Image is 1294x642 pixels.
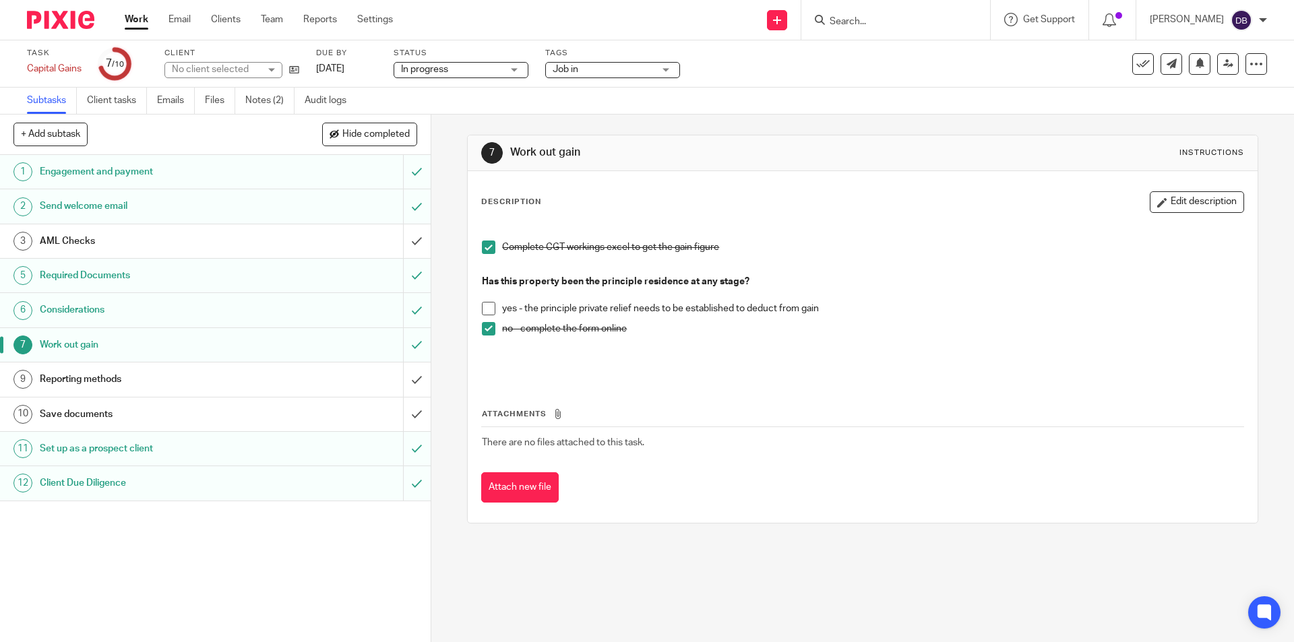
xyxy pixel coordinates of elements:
small: /10 [112,61,124,68]
a: Audit logs [305,88,357,114]
p: yes - the principle private relief needs to be established to deduct from gain [502,302,1243,315]
label: Due by [316,48,377,59]
label: Status [394,48,528,59]
img: Pixie [27,11,94,29]
p: Description [481,197,541,207]
h1: Work out gain [40,335,273,355]
label: Task [27,48,82,59]
label: Client [164,48,299,59]
h1: Save documents [40,404,273,424]
img: svg%3E [1231,9,1252,31]
h1: Client Due Diligence [40,473,273,493]
span: Hide completed [342,129,410,140]
input: Search [828,16,950,28]
span: Job in [553,65,578,74]
a: Subtasks [27,88,77,114]
div: 3 [13,232,32,251]
span: [DATE] [316,64,344,73]
h1: Engagement and payment [40,162,273,182]
p: no - complete the form online [502,322,1243,335]
div: Instructions [1179,148,1244,158]
a: Work [125,13,148,26]
div: Capital Gains [27,62,82,75]
span: Get Support [1023,15,1075,24]
div: 9 [13,370,32,389]
span: Attachments [482,410,547,418]
a: Email [168,13,191,26]
h1: Reporting methods [40,369,273,389]
strong: Has this property been the principle residence at any stage? [482,277,749,286]
div: 7 [106,56,124,71]
button: + Add subtask [13,123,88,146]
button: Attach new file [481,472,559,503]
div: 5 [13,266,32,285]
div: 7 [481,142,503,164]
h1: Send welcome email [40,196,273,216]
h1: Considerations [40,300,273,320]
a: Notes (2) [245,88,295,114]
p: [PERSON_NAME] [1150,13,1224,26]
div: 12 [13,474,32,492]
h1: AML Checks [40,231,273,251]
div: 10 [13,405,32,424]
h1: Set up as a prospect client [40,439,273,459]
a: Client tasks [87,88,147,114]
div: 11 [13,439,32,458]
a: Settings [357,13,393,26]
span: There are no files attached to this task. [482,438,644,447]
div: 7 [13,335,32,354]
a: Reports [303,13,337,26]
button: Hide completed [322,123,417,146]
span: In progress [401,65,448,74]
p: Complete CGT workings excel to get the gain figure [502,240,1243,254]
a: Clients [211,13,241,26]
div: 2 [13,197,32,216]
h1: Work out gain [510,146,892,160]
a: Team [261,13,283,26]
div: 1 [13,162,32,181]
h1: Required Documents [40,265,273,286]
button: Edit description [1150,191,1244,213]
a: Emails [157,88,195,114]
a: Files [205,88,235,114]
div: 6 [13,301,32,320]
label: Tags [545,48,680,59]
div: No client selected [172,63,259,76]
